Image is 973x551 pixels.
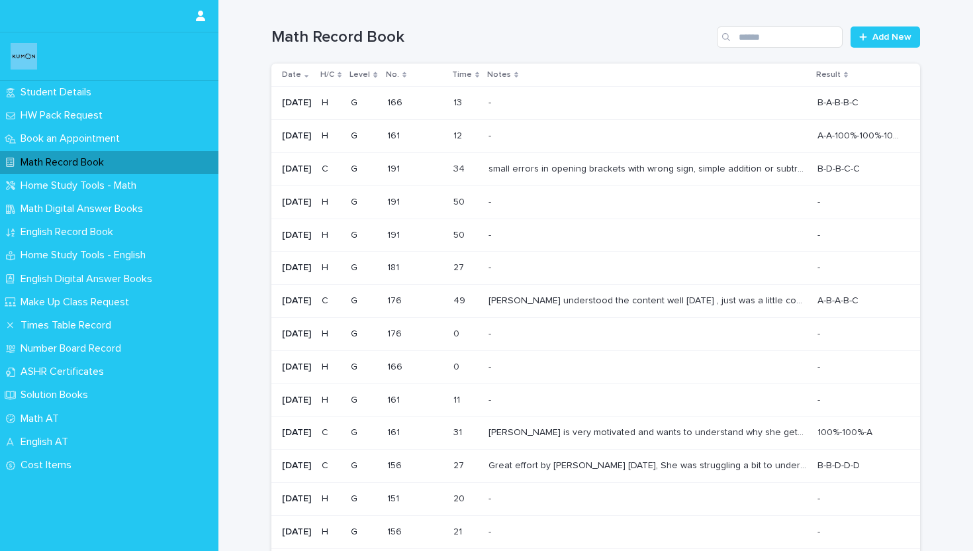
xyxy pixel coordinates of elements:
[282,97,311,109] p: [DATE]
[351,526,376,538] p: G
[453,260,467,274] p: 27
[817,128,902,142] p: A-A-100%-100%-100%
[817,227,823,241] p: -
[282,526,311,538] p: [DATE]
[817,95,861,109] p: B-A-B-B-C
[282,460,311,472] p: [DATE]
[322,262,340,274] p: H
[322,295,340,307] p: C
[453,491,467,505] p: 20
[15,249,156,262] p: Home Study Tools - English
[387,194,402,208] p: 191
[15,459,82,472] p: Cost Items
[351,427,376,438] p: G
[351,493,376,505] p: G
[453,458,467,472] p: 27
[15,226,124,238] p: English Record Book
[15,342,132,355] p: Number Board Record
[453,161,467,175] p: 34
[717,26,843,48] input: Search
[453,326,462,340] p: 0
[453,227,467,241] p: 50
[322,427,340,438] p: C
[488,227,494,241] p: -
[15,203,154,215] p: Math Digital Answer Books
[386,68,399,82] p: No.
[322,526,340,538] p: H
[488,95,494,109] p: -
[282,197,311,208] p: [DATE]
[351,164,376,175] p: G
[817,326,823,340] p: -
[817,194,823,208] p: -
[271,252,920,285] tr: [DATE]HG181181 2727 -- --
[387,161,402,175] p: 191
[271,350,920,383] tr: [DATE]HG166166 00 -- --
[817,392,823,406] p: -
[488,260,494,274] p: -
[271,515,920,548] tr: [DATE]HG156156 2121 -- --
[387,392,402,406] p: 161
[453,95,465,109] p: 13
[11,43,37,70] img: o6XkwfS7S2qhyeB9lxyF
[271,417,920,450] tr: [DATE]CG161161 3131 [PERSON_NAME] is very motivated and wants to understand why she gets some que...
[351,130,376,142] p: G
[15,366,115,378] p: ASHR Certificates
[387,458,404,472] p: 156
[15,273,163,285] p: English Digital Answer Books
[817,293,861,307] p: A-B-A-B-C
[271,152,920,185] tr: [DATE]CG191191 3434 small errors in opening brackets with wrong sign, simple addition or subtract...
[387,326,404,340] p: 176
[387,95,405,109] p: 166
[322,164,340,175] p: C
[15,436,79,448] p: English AT
[817,161,862,175] p: B-D-B-C-C
[271,383,920,417] tr: [DATE]HG161161 1111 -- --
[816,68,841,82] p: Result
[351,262,376,274] p: G
[453,425,465,438] p: 31
[453,524,465,538] p: 21
[453,128,465,142] p: 12
[488,392,494,406] p: -
[488,524,494,538] p: -
[271,317,920,350] tr: [DATE]HG176176 00 -- --
[282,328,311,340] p: [DATE]
[817,491,823,505] p: -
[322,197,340,208] p: H
[453,392,463,406] p: 11
[851,26,920,48] a: Add New
[387,227,402,241] p: 191
[817,524,823,538] p: -
[15,319,122,332] p: Times Table Record
[488,425,810,438] p: Martha is very motivated and wants to understand why she gets some questions wrong. She is consta...
[349,68,370,82] p: Level
[387,359,405,373] p: 166
[488,359,494,373] p: -
[322,328,340,340] p: H
[322,230,340,241] p: H
[351,395,376,406] p: G
[322,395,340,406] p: H
[15,132,130,145] p: Book an Appointment
[282,395,311,406] p: [DATE]
[282,493,311,505] p: [DATE]
[387,128,402,142] p: 161
[282,427,311,438] p: [DATE]
[322,362,340,373] p: H
[351,197,376,208] p: G
[271,219,920,252] tr: [DATE]HG191191 5050 -- --
[817,425,875,438] p: 100%-100%-A
[351,362,376,373] p: G
[271,87,920,120] tr: [DATE]HG166166 1313 -- B-A-B-B-CB-A-B-B-C
[282,164,311,175] p: [DATE]
[817,359,823,373] p: -
[271,450,920,483] tr: [DATE]CG156156 2727 Great effort by [PERSON_NAME] [DATE], She was struggling a bit to understand ...
[15,179,147,192] p: Home Study Tools - Math
[15,86,102,99] p: Student Details
[817,260,823,274] p: -
[351,230,376,241] p: G
[387,425,402,438] p: 161
[282,130,311,142] p: [DATE]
